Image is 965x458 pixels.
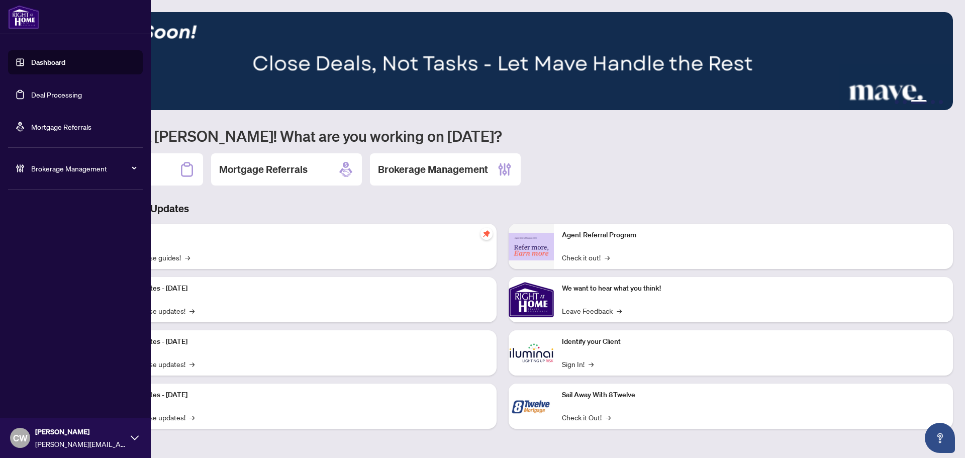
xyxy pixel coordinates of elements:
[52,12,953,110] img: Slide 2
[509,384,554,429] img: Sail Away With 8Twelve
[617,305,622,316] span: →
[562,252,610,263] a: Check it out!→
[378,162,488,176] h2: Brokerage Management
[185,252,190,263] span: →
[189,358,195,370] span: →
[189,305,195,316] span: →
[562,390,945,401] p: Sail Away With 8Twelve
[219,162,308,176] h2: Mortgage Referrals
[911,100,927,104] button: 3
[8,5,39,29] img: logo
[562,412,611,423] a: Check it Out!→
[31,58,65,67] a: Dashboard
[606,412,611,423] span: →
[925,423,955,453] button: Open asap
[52,202,953,216] h3: Brokerage & Industry Updates
[562,305,622,316] a: Leave Feedback→
[13,431,28,445] span: CW
[509,233,554,260] img: Agent Referral Program
[939,100,943,104] button: 5
[106,390,489,401] p: Platform Updates - [DATE]
[895,100,899,104] button: 1
[52,126,953,145] h1: Welcome back [PERSON_NAME]! What are you working on [DATE]?
[31,122,91,131] a: Mortgage Referrals
[589,358,594,370] span: →
[562,283,945,294] p: We want to hear what you think!
[31,163,136,174] span: Brokerage Management
[562,230,945,241] p: Agent Referral Program
[562,358,594,370] a: Sign In!→
[106,283,489,294] p: Platform Updates - [DATE]
[605,252,610,263] span: →
[35,426,126,437] span: [PERSON_NAME]
[509,277,554,322] img: We want to hear what you think!
[31,90,82,99] a: Deal Processing
[106,230,489,241] p: Self-Help
[189,412,195,423] span: →
[931,100,935,104] button: 4
[509,330,554,376] img: Identify your Client
[106,336,489,347] p: Platform Updates - [DATE]
[903,100,907,104] button: 2
[35,438,126,449] span: [PERSON_NAME][EMAIL_ADDRESS][DOMAIN_NAME]
[480,228,493,240] span: pushpin
[562,336,945,347] p: Identify your Client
